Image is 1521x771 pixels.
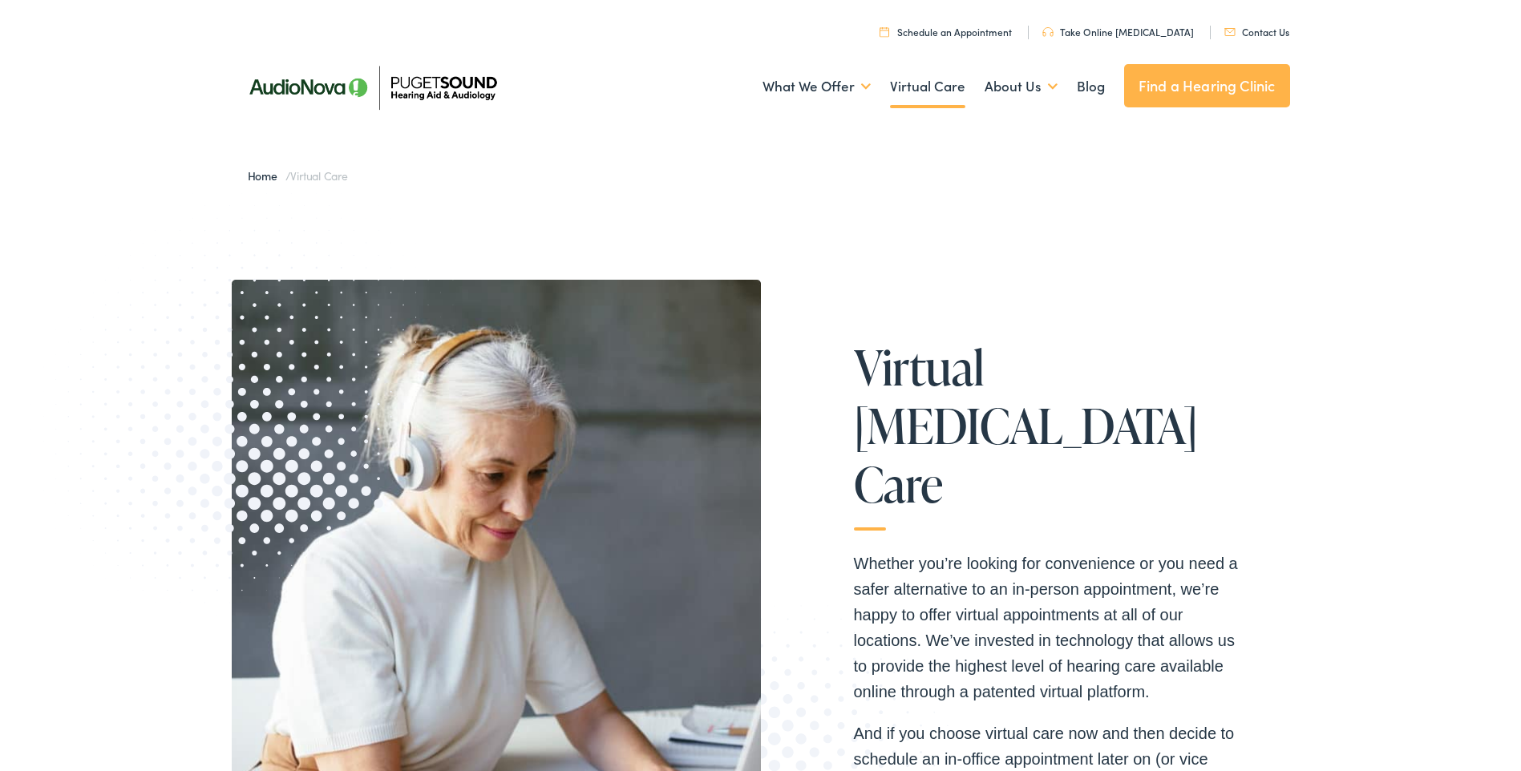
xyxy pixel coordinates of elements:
[1124,64,1290,107] a: Find a Hearing Clinic
[854,341,985,394] span: Virtual
[890,57,965,116] a: Virtual Care
[854,458,943,511] span: Care
[1077,57,1105,116] a: Blog
[1042,25,1194,38] a: Take Online [MEDICAL_DATA]
[248,168,348,184] span: /
[854,551,1239,704] p: Whether you’re looking for convenience or you need a safer alternative to an in-person appointmen...
[880,25,1012,38] a: Schedule an Appointment
[30,180,454,616] img: Graphic image with a halftone pattern, contributing to the site's visual design.
[1224,25,1289,38] a: Contact Us
[1224,28,1236,36] img: utility icon
[985,57,1058,116] a: About Us
[763,57,871,116] a: What We Offer
[880,26,889,37] img: utility icon
[290,168,347,184] span: Virtual Care
[1042,27,1054,37] img: utility icon
[854,399,1198,452] span: [MEDICAL_DATA]
[248,168,285,184] a: Home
